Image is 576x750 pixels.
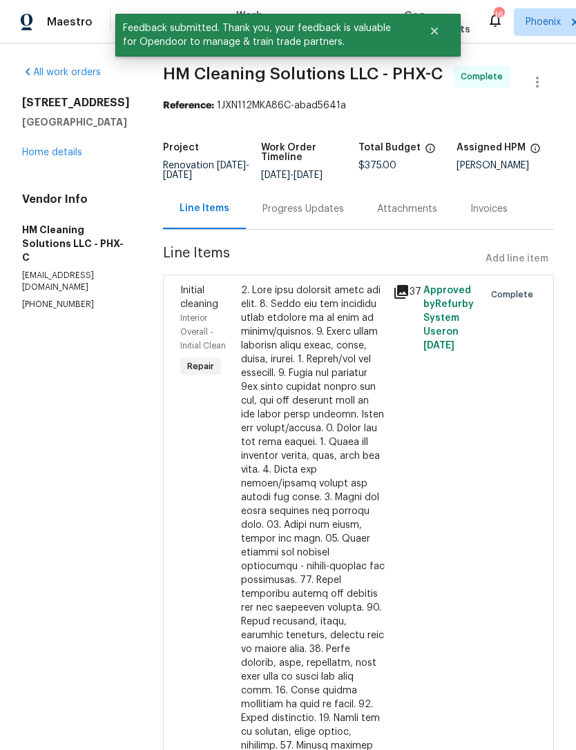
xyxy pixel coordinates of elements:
[457,161,555,170] div: [PERSON_NAME]
[358,143,421,152] h5: Total Budget
[423,286,474,351] span: Approved by Refurby System User on
[261,170,323,180] span: -
[163,99,554,112] div: 1JXN112MKA86C-abad5641a
[163,66,443,82] span: HM Cleaning Solutions LLC - PHX-C
[494,8,503,22] div: 16
[47,15,93,29] span: Maestro
[22,193,130,206] h4: Vendor Info
[470,202,508,216] div: Invoices
[163,143,199,152] h5: Project
[457,143,526,152] h5: Assigned HPM
[358,161,396,170] span: $375.00
[377,202,437,216] div: Attachments
[182,359,220,373] span: Repair
[163,170,192,180] span: [DATE]
[180,286,218,309] span: Initial cleaning
[22,270,130,293] p: [EMAIL_ADDRESS][DOMAIN_NAME]
[412,17,457,45] button: Close
[526,15,561,29] span: Phoenix
[22,68,101,77] a: All work orders
[404,8,470,36] span: Geo Assignments
[22,96,130,110] h2: [STREET_ADDRESS]
[491,288,539,302] span: Complete
[261,170,290,180] span: [DATE]
[22,223,130,264] h5: HM Cleaning Solutions LLC - PHX-C
[217,161,246,170] span: [DATE]
[115,14,412,57] span: Feedback submitted. Thank you, your feedback is valuable for Opendoor to manage & train trade par...
[236,8,271,36] span: Work Orders
[22,115,130,129] h5: [GEOGRAPHIC_DATA]
[163,161,249,180] span: -
[22,148,82,157] a: Home details
[180,201,229,215] div: Line Items
[294,170,323,180] span: [DATE]
[262,202,344,216] div: Progress Updates
[180,314,226,350] span: Interior Overall - Initial Clean
[163,246,480,272] span: Line Items
[423,341,454,351] span: [DATE]
[393,284,415,300] div: 37
[163,161,249,180] span: Renovation
[22,299,130,310] p: [PHONE_NUMBER]
[461,70,508,83] span: Complete
[163,101,214,110] b: Reference:
[425,143,436,161] span: The total cost of line items that have been proposed by Opendoor. This sum includes line items th...
[261,143,359,162] h5: Work Order Timeline
[530,143,541,161] span: The hpm assigned to this work order.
